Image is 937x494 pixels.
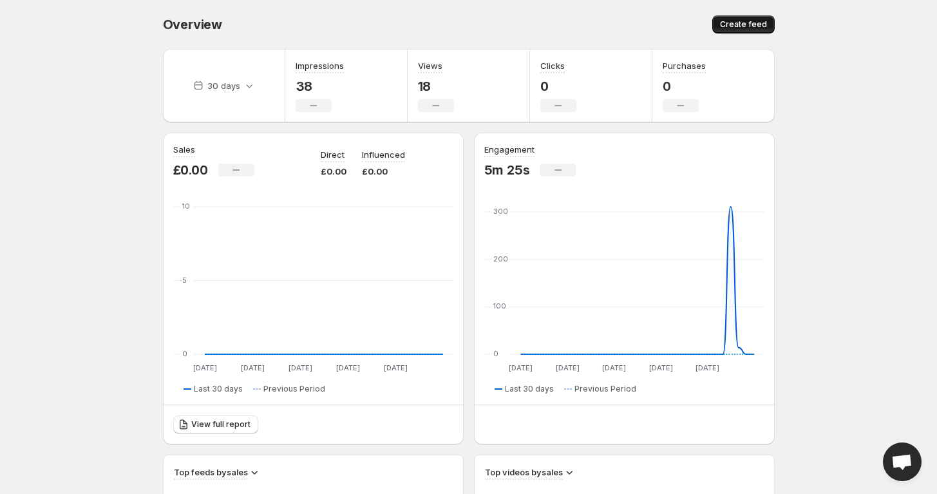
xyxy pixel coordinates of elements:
[174,466,248,479] h3: Top feeds by sales
[383,363,407,372] text: [DATE]
[493,254,508,263] text: 200
[296,59,344,72] h3: Impressions
[484,143,535,156] h3: Engagement
[182,276,187,285] text: 5
[574,384,636,394] span: Previous Period
[493,349,498,358] text: 0
[362,148,405,161] p: Influenced
[173,162,208,178] p: £0.00
[720,19,767,30] span: Create feed
[493,301,506,310] text: 100
[240,363,264,372] text: [DATE]
[182,349,187,358] text: 0
[493,207,508,216] text: 300
[555,363,579,372] text: [DATE]
[883,442,922,481] div: Open chat
[288,363,312,372] text: [DATE]
[485,466,563,479] h3: Top videos by sales
[602,363,626,372] text: [DATE]
[418,59,442,72] h3: Views
[712,15,775,33] button: Create feed
[173,415,258,433] a: View full report
[663,59,706,72] h3: Purchases
[296,79,344,94] p: 38
[194,384,243,394] span: Last 30 days
[173,143,195,156] h3: Sales
[207,79,240,92] p: 30 days
[321,148,345,161] p: Direct
[663,79,706,94] p: 0
[193,363,216,372] text: [DATE]
[505,384,554,394] span: Last 30 days
[540,79,576,94] p: 0
[509,363,533,372] text: [DATE]
[321,165,346,178] p: £0.00
[191,419,251,430] span: View full report
[163,17,222,32] span: Overview
[362,165,405,178] p: £0.00
[696,363,719,372] text: [DATE]
[418,79,454,94] p: 18
[263,384,325,394] span: Previous Period
[336,363,359,372] text: [DATE]
[182,202,190,211] text: 10
[484,162,530,178] p: 5m 25s
[648,363,672,372] text: [DATE]
[540,59,565,72] h3: Clicks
